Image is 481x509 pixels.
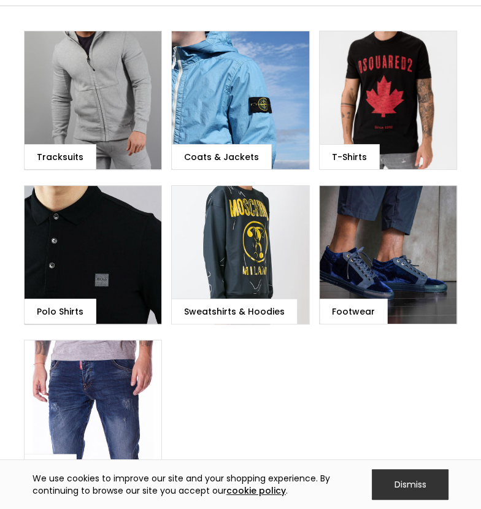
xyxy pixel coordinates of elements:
[33,472,348,497] div: We use cookies to improve our site and your shopping experience. By continuing to browse our site...
[184,151,259,163] div: Coats & Jackets
[24,31,162,170] a: Tracksuits
[372,469,448,500] div: Dismiss
[184,305,285,318] div: Sweatshirts & Hoodies
[171,185,309,324] a: Sweatshirts & Hoodies
[24,340,162,479] a: Jeans
[332,305,375,318] div: Footwear
[319,31,457,170] a: T-Shirts
[171,31,309,170] a: Coats & Jackets
[319,185,457,324] a: Footwear
[37,305,83,318] div: Polo Shirts
[37,151,83,163] div: Tracksuits
[24,185,162,324] a: Polo Shirts
[226,484,286,497] a: cookie policy
[332,151,367,163] div: T-Shirts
